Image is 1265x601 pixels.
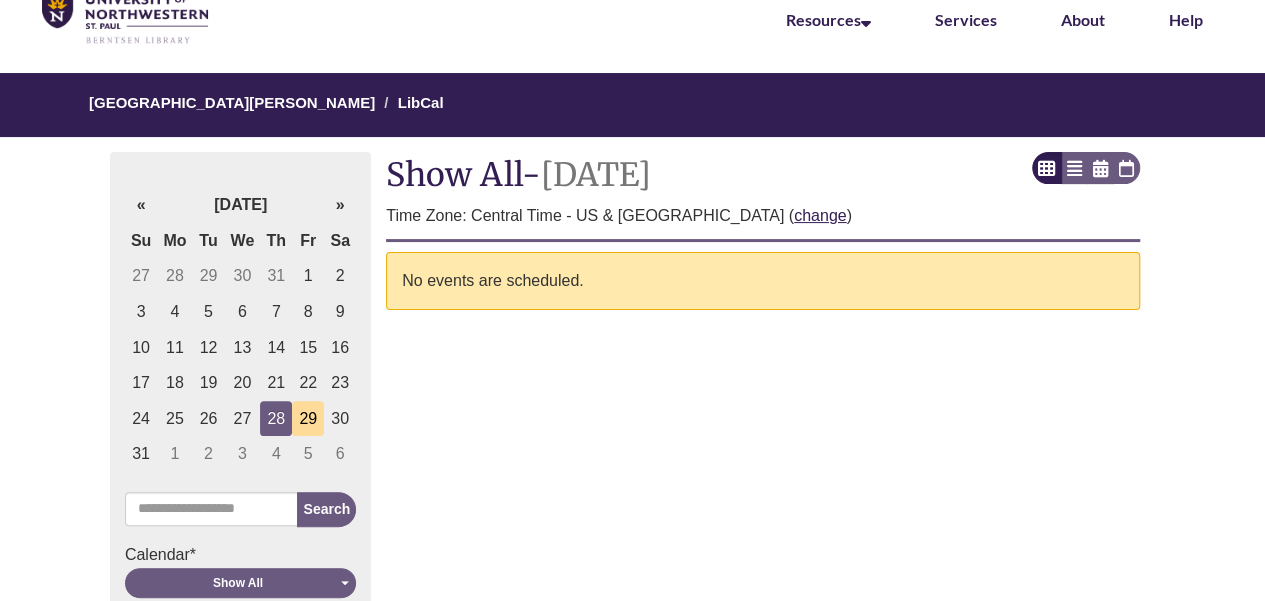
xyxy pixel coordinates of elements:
[224,401,260,437] td: 27
[125,330,157,366] td: 10
[386,155,522,195] span: Show All
[324,436,356,472] td: 6
[292,330,324,366] td: 15
[131,574,345,592] div: Show All
[260,258,292,294] td: 31
[324,294,356,330] td: 9
[157,187,324,223] th: [DATE]
[193,223,225,259] th: Tu
[157,258,192,294] td: 28
[89,94,375,111] a: [GEOGRAPHIC_DATA][PERSON_NAME]
[224,223,260,259] th: We
[541,155,651,195] span: [DATE]
[125,492,299,526] input: Search for event...
[786,10,871,29] a: Resources
[324,401,356,437] td: 30
[324,187,356,223] th: »
[125,542,196,568] label: Calendar
[193,258,225,294] td: 29
[292,258,324,294] td: 1
[260,365,292,401] td: 21
[224,365,260,401] td: 20
[292,365,324,401] td: 22
[157,436,192,472] td: 1
[260,294,292,330] td: 7
[125,223,157,259] th: Su
[1169,10,1203,29] a: Help
[292,401,324,437] td: 29
[1061,10,1105,29] a: About
[193,436,225,472] td: 2
[794,207,847,224] a: change
[292,436,324,472] td: 5
[125,187,356,472] table: Date Picker
[125,568,356,598] button: Show All
[157,223,192,259] th: Mo
[260,401,292,437] td: 28
[125,365,157,401] td: 17
[935,10,997,29] a: Services
[260,223,292,259] th: Th
[157,330,192,366] td: 11
[386,203,1140,229] div: Time Zone: Central Time - US & [GEOGRAPHIC_DATA] ( )
[157,365,192,401] td: 18
[224,436,260,472] td: 3
[324,258,356,294] td: 2
[193,401,225,437] td: 26
[193,365,225,401] td: 19
[292,294,324,330] td: 8
[193,330,225,366] td: 12
[224,294,260,330] td: 6
[260,436,292,472] td: 4
[297,492,356,527] button: Search
[125,258,157,294] td: 27
[260,330,292,366] td: 14
[125,401,157,437] td: 24
[324,365,356,401] td: 23
[193,294,225,330] td: 5
[386,252,1140,310] div: No events are scheduled.
[157,401,192,437] td: 25
[324,223,356,259] th: Sa
[398,94,444,111] a: LibCal
[125,294,157,330] td: 3
[110,73,1155,137] nav: Breadcrumb
[324,330,356,366] td: 16
[292,223,324,259] th: Fr
[157,294,192,330] td: 4
[125,187,157,223] th: «
[190,546,196,563] span: Required
[224,258,260,294] td: 30
[224,330,260,366] td: 13
[125,436,157,472] td: 31
[386,158,1140,193] h1: -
